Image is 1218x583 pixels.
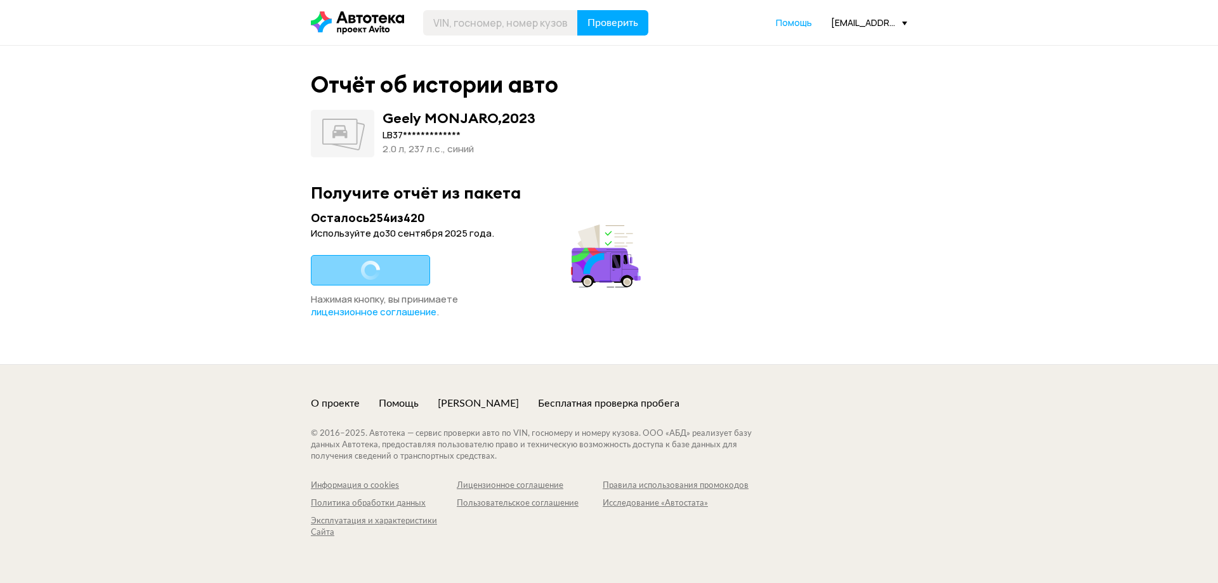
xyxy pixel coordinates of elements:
[311,227,645,240] div: Используйте до 30 сентября 2025 года .
[311,210,645,226] div: Осталось 254 из 420
[603,498,749,509] a: Исследование «Автостата»
[311,516,457,539] a: Эксплуатация и характеристики Сайта
[383,110,535,126] div: Geely MONJARO , 2023
[311,396,360,410] a: О проекте
[438,396,519,410] a: [PERSON_NAME]
[831,16,907,29] div: [EMAIL_ADDRESS][DOMAIN_NAME]
[311,183,907,202] div: Получите отчёт из пакета
[311,498,457,509] a: Политика обработки данных
[577,10,648,36] button: Проверить
[587,18,638,28] span: Проверить
[311,305,436,318] span: лицензионное соглашение
[603,480,749,492] a: Правила использования промокодов
[311,292,458,318] span: Нажимая кнопку, вы принимаете .
[311,71,558,98] div: Отчёт об истории авто
[311,306,436,318] a: лицензионное соглашение
[311,428,777,462] div: © 2016– 2025 . Автотека — сервис проверки авто по VIN, госномеру и номеру кузова. ООО «АБД» реали...
[379,396,419,410] a: Помощь
[457,498,603,509] a: Пользовательское соглашение
[538,396,679,410] a: Бесплатная проверка пробега
[311,480,457,492] a: Информация о cookies
[383,142,535,156] div: 2.0 л, 237 л.c., синий
[457,480,603,492] a: Лицензионное соглашение
[776,16,812,29] a: Помощь
[423,10,578,36] input: VIN, госномер, номер кузова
